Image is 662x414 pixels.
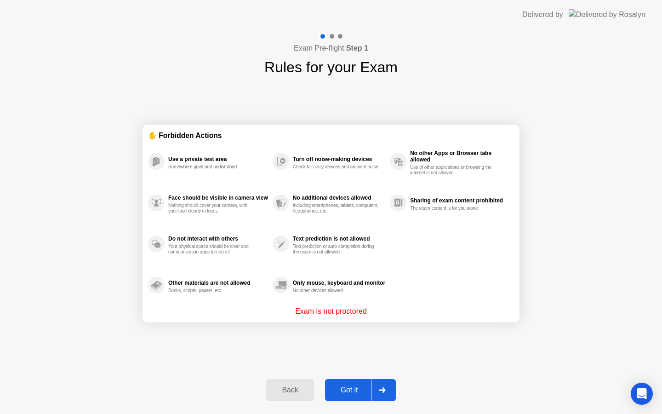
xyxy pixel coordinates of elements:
[293,244,380,255] div: Text prediction or auto-completion during the exam is not allowed
[410,206,497,211] div: The exam content is for you alone
[266,379,314,401] button: Back
[148,130,514,141] div: ✋ Forbidden Actions
[293,236,385,242] div: Text prediction is not allowed
[168,203,255,214] div: Nothing should cover your camera, with your face clearly in focus
[168,280,268,286] div: Other materials are not allowed
[325,379,396,401] button: Got it
[410,165,497,176] div: Use of other applications or browsing the internet is not allowed
[569,9,645,20] img: Delivered by Rosalyn
[346,44,368,52] b: Step 1
[293,164,380,170] div: Check for noisy devices and ambient noise
[293,195,385,201] div: No additional devices allowed
[410,197,509,204] div: Sharing of exam content prohibited
[168,288,255,293] div: Books, scripts, papers, etc
[269,386,311,394] div: Back
[295,306,367,317] p: Exam is not proctored
[264,56,398,78] h1: Rules for your Exam
[168,236,268,242] div: Do not interact with others
[328,386,371,394] div: Got it
[631,383,653,405] div: Open Intercom Messenger
[293,203,380,214] div: Including smartphones, tablets, computers, headphones, etc.
[168,244,255,255] div: Your physical space should be clear and communication apps turned off
[168,156,268,162] div: Use a private test area
[293,288,380,293] div: No other devices allowed
[293,280,385,286] div: Only mouse, keyboard and monitor
[294,43,368,54] h4: Exam Pre-flight:
[522,9,563,20] div: Delivered by
[168,164,255,170] div: Somewhere quiet and undisturbed
[410,150,509,163] div: No other Apps or Browser tabs allowed
[293,156,385,162] div: Turn off noise-making devices
[168,195,268,201] div: Face should be visible in camera view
